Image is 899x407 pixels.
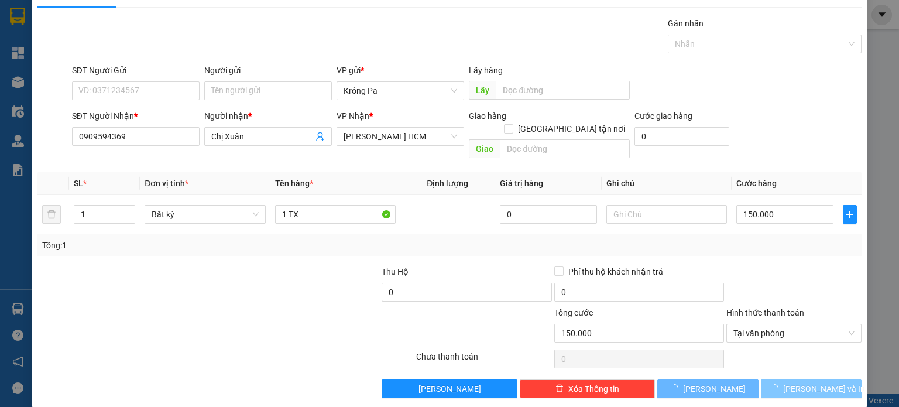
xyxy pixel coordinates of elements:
div: SĐT Người Gửi [72,64,200,77]
span: Định lượng [427,179,468,188]
span: [GEOGRAPHIC_DATA] tận nơi [513,122,630,135]
span: delete [555,384,564,394]
input: VD: Bàn, Ghế [275,205,396,224]
span: 1 XE EX [105,81,165,101]
span: Gửi: [105,45,127,59]
span: Giá trị hàng [500,179,543,188]
span: plus [843,210,856,219]
input: Cước giao hàng [634,127,729,146]
label: Cước giao hàng [634,111,692,121]
input: 0 [500,205,597,224]
span: Krông Pa [105,64,155,78]
button: deleteXóa Thông tin [520,379,655,398]
button: [PERSON_NAME] và In [761,379,862,398]
span: [PERSON_NAME] và In [783,382,865,395]
span: Krông Pa [344,82,457,100]
label: Gán nhãn [668,19,704,28]
span: loading [670,384,683,392]
span: loading [770,384,783,392]
span: Thu Hộ [382,267,409,276]
span: Lấy [469,81,496,100]
span: Xóa Thông tin [568,382,619,395]
span: Phí thu hộ khách nhận trả [564,265,668,278]
span: Trần Phú HCM [344,128,457,145]
span: user-add [315,132,325,141]
span: Giao [469,139,500,158]
label: Hình thức thanh toán [726,308,804,317]
span: [DATE] 14:16 [105,32,147,40]
div: Người nhận [204,110,332,122]
span: Tên hàng [275,179,313,188]
button: [PERSON_NAME] [382,379,517,398]
span: VP Nhận [337,111,369,121]
div: SĐT Người Nhận [72,110,200,122]
span: Đơn vị tính [145,179,188,188]
input: Dọc đường [500,139,630,158]
b: Cô Hai [30,8,78,26]
div: Tổng: 1 [42,239,348,252]
h2: P3RC8W44 [5,36,64,54]
span: [PERSON_NAME] [418,382,481,395]
button: plus [843,205,857,224]
span: Cước hàng [736,179,777,188]
span: [PERSON_NAME] [683,382,746,395]
input: Ghi Chú [606,205,727,224]
span: Giao hàng [469,111,506,121]
span: Bất kỳ [152,206,258,223]
span: Tại văn phòng [733,324,855,342]
span: SL [74,179,83,188]
input: Dọc đường [496,81,630,100]
div: VP gửi [337,64,464,77]
th: Ghi chú [602,172,732,195]
button: [PERSON_NAME] [657,379,759,398]
div: Người gửi [204,64,332,77]
div: Chưa thanh toán [415,350,553,371]
span: Tổng cước [554,308,593,317]
button: delete [42,205,61,224]
span: Lấy hàng [469,66,503,75]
